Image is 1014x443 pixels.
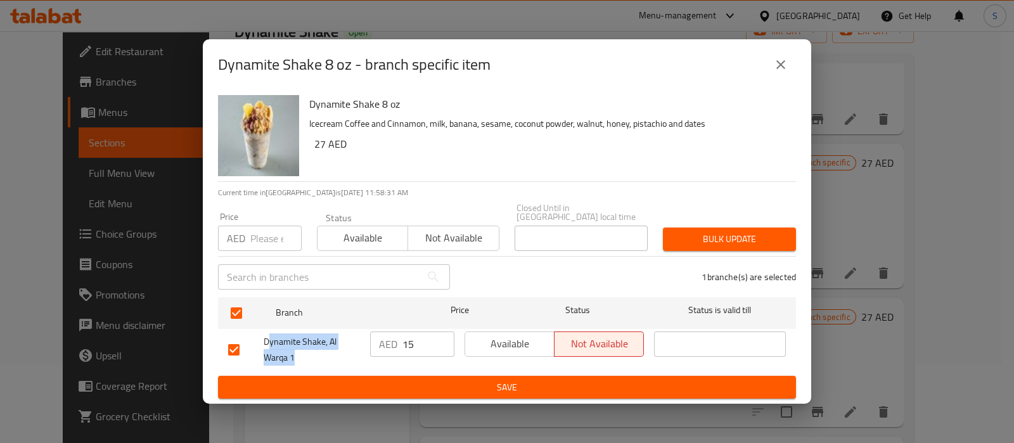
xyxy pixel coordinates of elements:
button: Bulk update [663,228,796,251]
button: Not available [554,331,644,357]
button: Save [218,376,796,399]
p: Current time in [GEOGRAPHIC_DATA] is [DATE] 11:58:31 AM [218,187,796,198]
span: Price [418,302,502,318]
span: Bulk update [673,231,786,247]
h6: 27 AED [314,135,786,153]
input: Please enter price [250,226,302,251]
span: Available [323,229,403,247]
h6: Dynamite Shake 8 oz [309,95,786,113]
button: Not available [408,226,499,251]
span: Not available [560,335,639,353]
input: Search in branches [218,264,421,290]
p: AED [227,231,245,246]
h2: Dynamite Shake 8 oz - branch specific item [218,55,491,75]
button: Available [317,226,408,251]
span: Status [512,302,644,318]
img: Dynamite Shake 8 oz [218,95,299,176]
span: Dynamite Shake, Al Warqa 1 [264,334,360,366]
p: AED [379,337,397,352]
p: 1 branche(s) are selected [702,271,796,283]
span: Save [228,380,786,395]
span: Available [470,335,549,353]
input: Please enter price [402,331,454,357]
button: close [766,49,796,80]
p: Icecream Coffee and Cinnamon, milk, banana, sesame, coconut powder, walnut, honey, pistachio and ... [309,116,786,132]
button: Available [465,331,555,357]
span: Branch [276,305,408,321]
span: Status is valid till [654,302,786,318]
span: Not available [413,229,494,247]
